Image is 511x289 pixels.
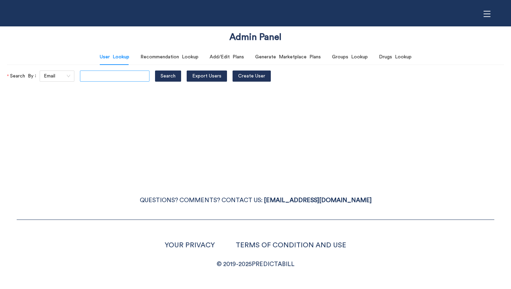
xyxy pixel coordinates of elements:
[229,31,282,44] h1: Admin Panel
[140,53,198,61] div: Recommendation Lookup
[161,72,176,80] span: Search
[379,53,412,61] div: Drugs Lookup
[480,7,494,20] span: menu
[7,71,40,82] label: Search By
[236,242,346,249] a: TERMS OF CONDITION AND USE
[187,71,227,82] button: Export Users
[100,53,129,61] div: User Lookup
[44,71,70,81] span: Email
[264,197,372,203] a: [EMAIL_ADDRESS][DOMAIN_NAME]
[210,53,244,61] div: Add/Edit Plans
[233,71,271,82] button: Create User
[238,72,265,80] span: Create User
[17,195,494,206] p: QUESTIONS? COMMENTS? CONTACT US:
[155,71,181,82] button: Search
[17,259,494,270] p: © 2019- 2025 PREDICTABILL
[165,242,215,249] a: YOUR PRIVACY
[192,72,221,80] span: Export Users
[255,53,321,61] div: Generate Marketplace Plans
[332,53,368,61] div: Groups Lookup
